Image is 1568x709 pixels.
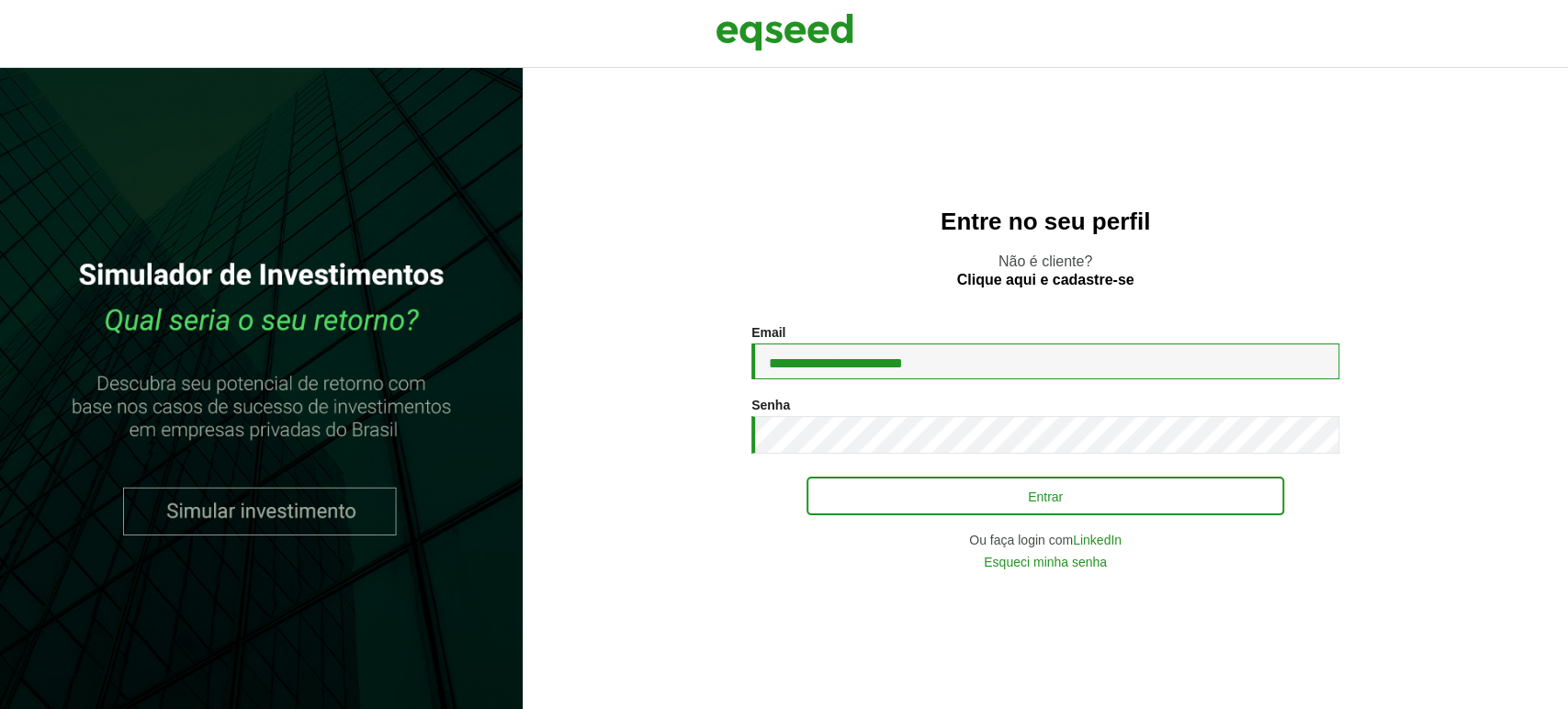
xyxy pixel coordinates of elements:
img: EqSeed Logo [716,9,853,55]
a: Clique aqui e cadastre-se [957,273,1134,287]
label: Senha [751,399,790,411]
p: Não é cliente? [559,253,1531,287]
button: Entrar [807,477,1284,515]
div: Ou faça login com [751,534,1339,546]
label: Email [751,326,785,339]
h2: Entre no seu perfil [559,208,1531,235]
a: LinkedIn [1073,534,1122,546]
a: Esqueci minha senha [984,556,1107,568]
